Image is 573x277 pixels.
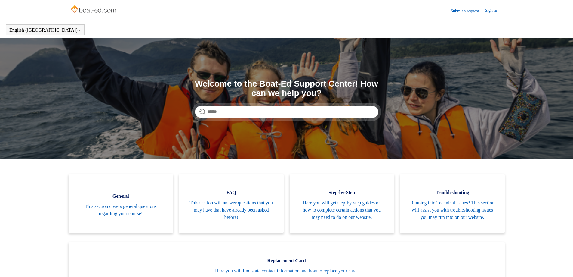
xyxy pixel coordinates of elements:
a: Submit a request [451,8,485,14]
img: Boat-Ed Help Center home page [70,4,118,16]
span: This section will answer questions that you may have that have already been asked before! [188,199,275,221]
span: Troubleshooting [409,189,496,196]
span: Step-by-Step [299,189,385,196]
span: Here you will get step-by-step guides on how to complete certain actions that you may need to do ... [299,199,385,221]
span: Here you will find state contact information and how to replace your card. [78,267,496,275]
span: This section covers general questions regarding your course! [78,203,164,217]
button: English ([GEOGRAPHIC_DATA]) [9,27,81,33]
input: Search [195,106,378,118]
a: Troubleshooting Running into Technical issues? This section will assist you with troubleshooting ... [400,174,505,233]
h1: Welcome to the Boat-Ed Support Center! How can we help you? [195,79,378,98]
a: General This section covers general questions regarding your course! [69,174,173,233]
a: Step-by-Step Here you will get step-by-step guides on how to complete certain actions that you ma... [290,174,394,233]
a: Sign in [485,7,503,14]
span: General [78,193,164,200]
div: Live chat [553,257,568,272]
span: Replacement Card [78,257,496,264]
span: Running into Technical issues? This section will assist you with troubleshooting issues you may r... [409,199,496,221]
span: FAQ [188,189,275,196]
a: FAQ This section will answer questions that you may have that have already been asked before! [179,174,284,233]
